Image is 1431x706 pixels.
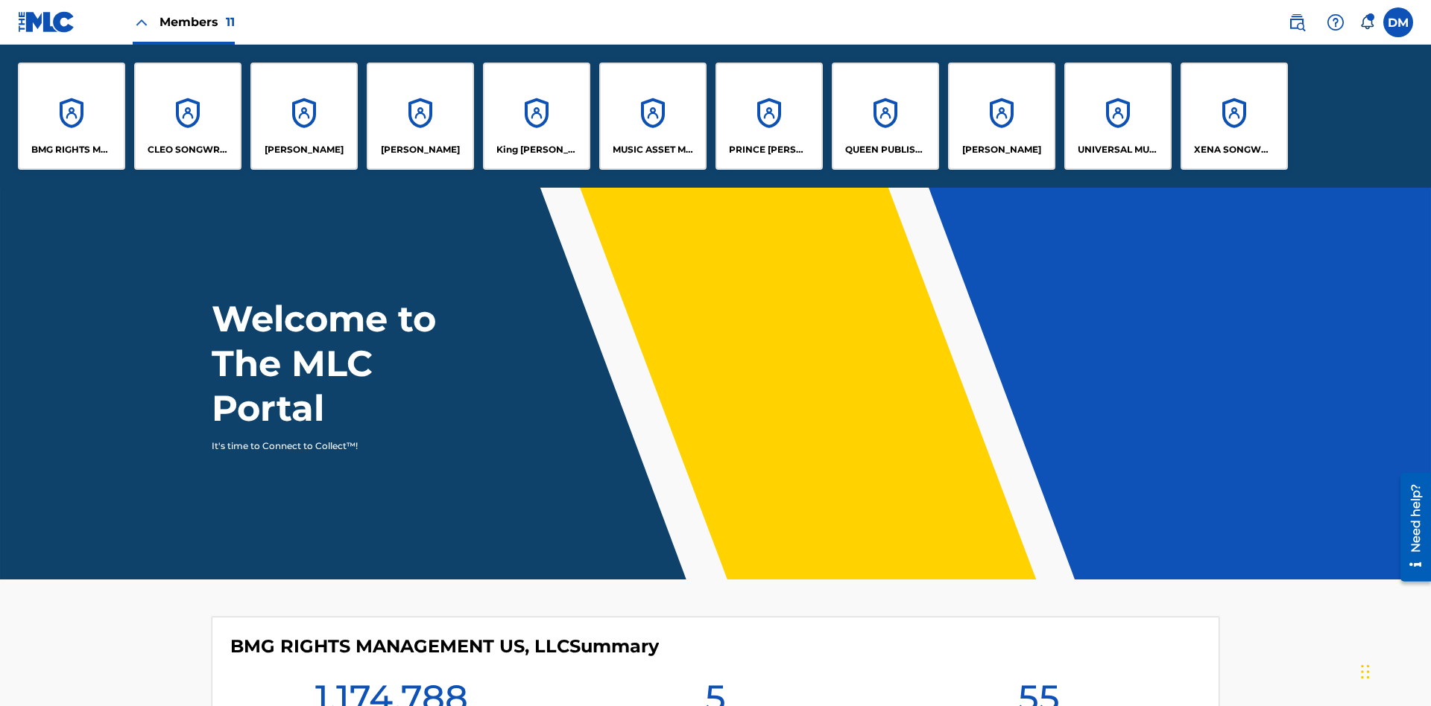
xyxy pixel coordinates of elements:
div: Drag [1361,649,1370,694]
a: AccountsXENA SONGWRITER [1181,63,1288,170]
a: AccountsKing [PERSON_NAME] [483,63,590,170]
a: AccountsMUSIC ASSET MANAGEMENT (MAM) [599,63,707,170]
p: PRINCE MCTESTERSON [729,143,810,156]
p: CLEO SONGWRITER [148,143,229,156]
img: search [1288,13,1306,31]
a: Accounts[PERSON_NAME] [367,63,474,170]
a: AccountsCLEO SONGWRITER [134,63,241,170]
p: QUEEN PUBLISHA [845,143,926,156]
a: Accounts[PERSON_NAME] [250,63,358,170]
a: Public Search [1282,7,1312,37]
a: AccountsQUEEN PUBLISHA [832,63,939,170]
p: XENA SONGWRITER [1194,143,1275,156]
img: help [1327,13,1345,31]
a: AccountsPRINCE [PERSON_NAME] [715,63,823,170]
iframe: Chat Widget [1356,635,1431,706]
div: Help [1321,7,1351,37]
a: AccountsBMG RIGHTS MANAGEMENT US, LLC [18,63,125,170]
p: MUSIC ASSET MANAGEMENT (MAM) [613,143,694,156]
a: AccountsUNIVERSAL MUSIC PUB GROUP [1064,63,1172,170]
img: Close [133,13,151,31]
div: Notifications [1359,15,1374,30]
p: RONALD MCTESTERSON [962,143,1041,156]
p: It's time to Connect to Collect™! [212,439,470,453]
p: EYAMA MCSINGER [381,143,460,156]
img: MLC Logo [18,11,75,33]
iframe: Resource Center [1389,467,1431,589]
p: UNIVERSAL MUSIC PUB GROUP [1078,143,1159,156]
p: BMG RIGHTS MANAGEMENT US, LLC [31,143,113,156]
span: Members [159,13,235,31]
span: 11 [226,15,235,29]
p: ELVIS COSTELLO [265,143,344,156]
h4: BMG RIGHTS MANAGEMENT US, LLC [230,635,659,658]
a: Accounts[PERSON_NAME] [948,63,1055,170]
div: User Menu [1383,7,1413,37]
p: King McTesterson [496,143,578,156]
h1: Welcome to The MLC Portal [212,296,490,430]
